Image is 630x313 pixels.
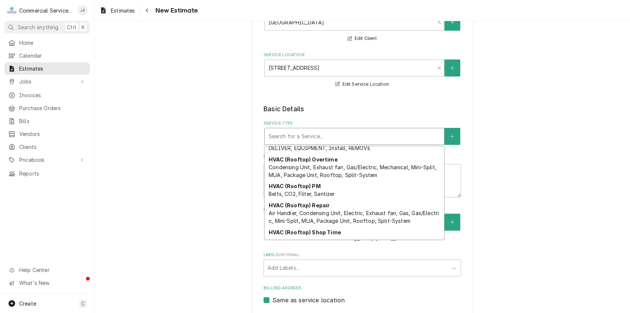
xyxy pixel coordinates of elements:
[264,252,461,258] label: Labels
[269,229,341,235] strong: HVAC (Rooftop) Shop Time
[4,75,90,88] a: Go to Jobs
[264,285,461,304] div: Billing Address
[450,134,454,139] svg: Create New Service
[269,202,330,208] strong: HVAC (Rooftop) Repair
[264,120,461,126] label: Service Type
[19,104,86,112] span: Purchase Orders
[19,117,86,125] span: Bills
[19,143,86,151] span: Clients
[153,6,198,16] span: New Estimate
[347,34,378,43] button: Edit Client
[19,52,86,59] span: Calendar
[97,4,138,17] a: Estimates
[279,253,299,257] span: ( optional )
[78,5,88,16] div: JK
[264,252,461,276] div: Labels
[444,59,460,76] button: Create New Location
[264,285,461,291] label: Billing Address
[19,266,85,274] span: Help Center
[334,80,390,89] button: Edit Service Location
[81,300,85,307] span: C
[82,23,85,31] span: K
[4,102,90,114] a: Purchase Orders
[19,279,85,287] span: What's New
[19,65,86,72] span: Estimates
[4,264,90,276] a: Go to Help Center
[269,164,437,178] span: Condensing Unit, Exhaust fan, Gas/Electric, Mechanical, Mini-Split, MUA, Package Unit, Rooftop, S...
[18,23,58,31] span: Search anything
[7,5,17,16] div: C
[4,50,90,62] a: Calendar
[269,183,321,189] strong: HVAC (Rooftop) PM
[19,130,86,138] span: Vendors
[78,5,88,16] div: John Key's Avatar
[19,91,86,99] span: Invoices
[19,170,86,177] span: Reports
[269,210,439,224] span: Air Handler, Condensing Unit, Electric, Exhaust fan, Gas, Gas/Electric, Mini-Split, MUA, Package ...
[264,154,461,160] label: Reason For Call
[4,62,90,75] a: Estimates
[111,7,135,14] span: Estimates
[272,296,345,305] label: Same as service location
[450,220,454,225] svg: Create New Equipment
[450,65,454,71] svg: Create New Location
[264,104,461,114] legend: Basic Details
[19,156,75,164] span: Pricebook
[67,23,76,31] span: Ctrl
[269,191,335,197] span: Belts, CO2, Filter, Santizer
[264,120,461,144] div: Service Type
[4,167,90,180] a: Reports
[4,21,90,34] button: Search anythingCtrlK
[4,37,90,49] a: Home
[4,277,90,289] a: Go to What's New
[19,78,75,85] span: Jobs
[4,115,90,127] a: Bills
[4,89,90,101] a: Invoices
[444,128,460,145] button: Create New Service
[7,5,17,16] div: Commercial Service Co.'s Avatar
[269,156,338,163] strong: HVAC (Rooftop) Overtime
[444,214,460,231] button: Create New Equipment
[264,154,461,197] div: Reason For Call
[4,154,90,166] a: Go to Pricebook
[444,14,460,31] button: Create New Client
[450,20,454,25] svg: Create New Client
[264,7,461,43] div: Client
[19,7,73,14] div: Commercial Service Co.
[269,145,371,151] span: DELIVER, EQUIPMENT, Install, REMOVE
[264,52,461,58] label: Service Location
[4,128,90,140] a: Vendors
[264,207,461,212] label: Equipment
[19,300,36,307] span: Create
[19,39,86,47] span: Home
[264,207,461,243] div: Equipment
[264,52,461,89] div: Service Location
[141,4,153,16] button: Navigate back
[4,141,90,153] a: Clients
